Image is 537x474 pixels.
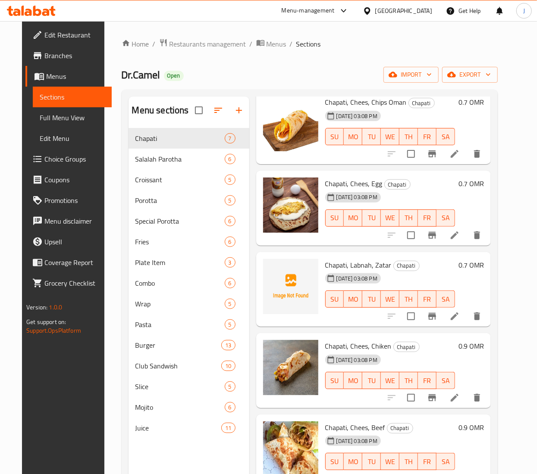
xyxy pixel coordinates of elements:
[225,403,235,412] span: 6
[366,293,377,306] span: TU
[164,72,184,79] span: Open
[440,131,452,143] span: SA
[135,278,225,288] span: Combo
[40,133,105,143] span: Edit Menu
[190,101,208,119] span: Select all sections
[225,195,236,206] div: items
[225,381,236,392] div: items
[40,112,105,123] span: Full Menu View
[135,175,225,185] span: Croissant
[325,372,344,389] button: SU
[44,154,105,164] span: Choice Groups
[135,340,222,350] span: Burger
[225,134,235,143] span: 7
[256,38,286,50] a: Menus
[129,293,249,314] div: Wrap5
[449,230,460,240] a: Edit menu item
[25,45,112,66] a: Branches
[402,307,420,325] span: Select to update
[383,67,439,83] button: import
[394,342,419,352] span: Chapati
[393,261,420,271] div: Chapati
[222,341,235,349] span: 13
[225,196,235,205] span: 5
[225,402,236,412] div: items
[437,128,455,145] button: SA
[458,96,484,108] h6: 0.7 OMR
[403,212,415,224] span: TH
[422,225,443,246] button: Branch-specific-item
[135,216,225,226] div: Special Porotta
[440,374,452,387] span: SA
[325,290,344,308] button: SU
[467,387,487,408] button: delete
[135,133,225,143] span: Chapati
[399,290,418,308] button: TH
[25,25,112,45] a: Edit Restaurant
[44,175,105,185] span: Coupons
[164,71,184,81] div: Open
[394,261,419,271] span: Chapati
[385,180,410,190] span: Chapati
[458,421,484,433] h6: 0.9 OMR
[325,453,344,470] button: SU
[129,376,249,397] div: Slice5
[44,30,105,40] span: Edit Restaurant
[402,389,420,407] span: Select to update
[221,340,235,350] div: items
[344,453,362,470] button: MO
[225,237,236,247] div: items
[44,216,105,226] span: Menu disclaimer
[325,177,383,190] span: Chapati, Chees, Egg
[325,128,344,145] button: SU
[399,453,418,470] button: TH
[263,178,318,233] img: Chapati, Chees, Egg
[129,190,249,211] div: Porotta5
[135,195,225,206] span: Porotta
[440,293,452,306] span: SA
[329,293,341,306] span: SU
[333,193,381,201] span: [DATE] 03:08 PM
[344,128,362,145] button: MO
[225,300,235,308] span: 5
[122,65,160,84] span: Dr.Camel
[153,39,156,49] li: /
[263,96,318,151] img: Chapati, Chees, Chips Oman
[325,209,344,227] button: SU
[402,226,420,244] span: Select to update
[129,211,249,231] div: Special Porotta6
[135,257,225,268] div: Plate Item
[399,128,418,145] button: TH
[25,231,112,252] a: Upsell
[267,39,286,49] span: Menus
[403,455,415,468] span: TH
[387,423,413,433] div: Chapati
[135,361,222,371] span: Club Sandwish
[325,421,385,434] span: Chapati, Chees, Beef
[402,145,420,163] span: Select to update
[366,374,377,387] span: TU
[437,209,455,227] button: SA
[129,125,249,442] nav: Menu sections
[421,455,433,468] span: FR
[381,128,399,145] button: WE
[135,381,225,392] div: Slice
[129,397,249,418] div: Mojito6
[170,39,246,49] span: Restaurants management
[449,311,460,321] a: Edit menu item
[467,306,487,327] button: delete
[135,237,225,247] div: Fries
[135,319,225,330] span: Pasta
[437,290,455,308] button: SA
[381,453,399,470] button: WE
[366,455,377,468] span: TU
[225,321,235,329] span: 5
[422,306,443,327] button: Branch-specific-item
[40,92,105,102] span: Sections
[25,252,112,273] a: Coverage Report
[25,211,112,231] a: Menu disclaimer
[366,131,377,143] span: TU
[221,361,235,371] div: items
[225,259,235,267] span: 3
